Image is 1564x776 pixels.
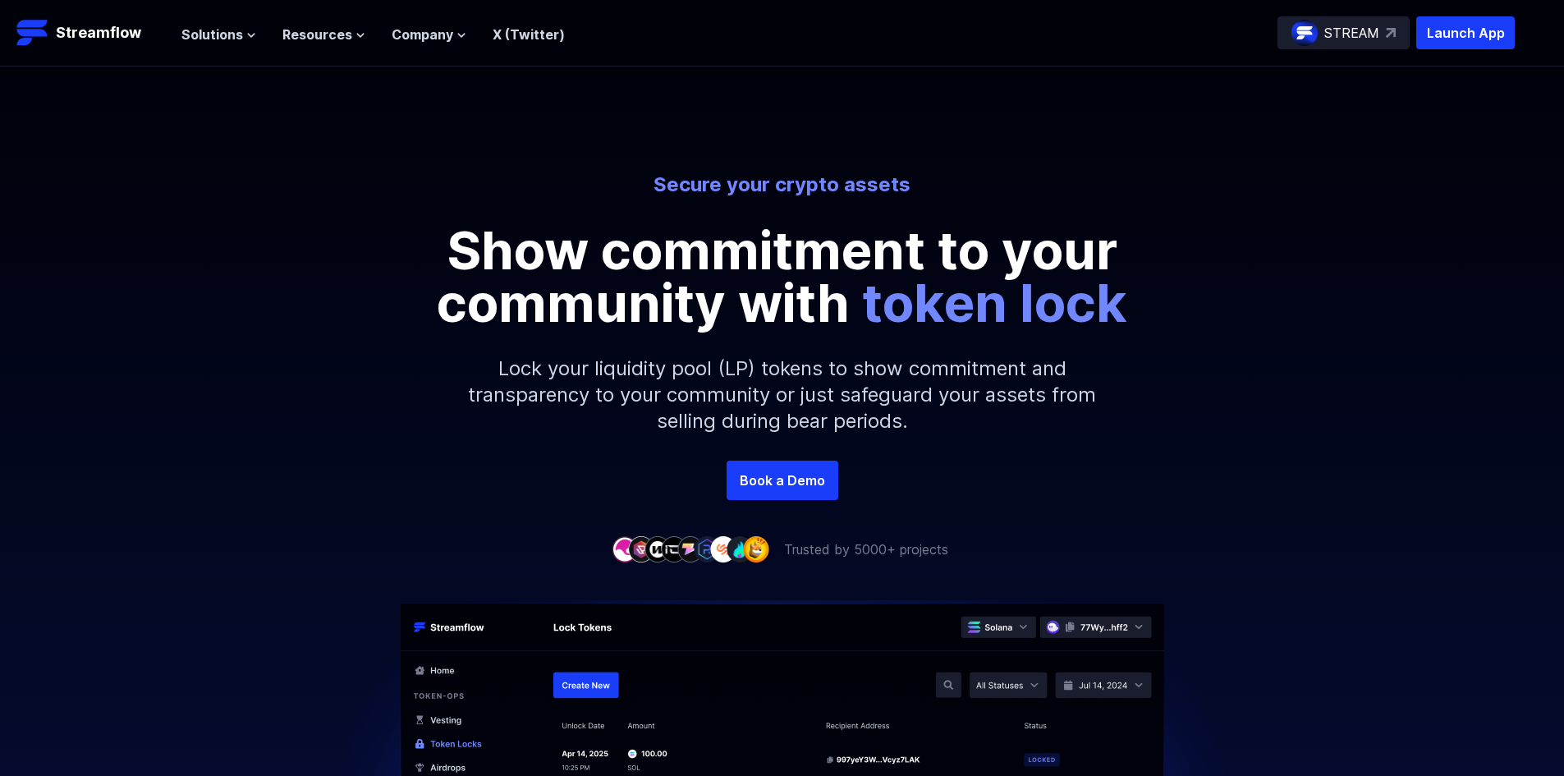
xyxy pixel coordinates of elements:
button: Launch App [1416,16,1515,49]
a: STREAM [1277,16,1410,49]
img: company-3 [644,536,671,562]
img: company-1 [612,536,638,562]
img: streamflow-logo-circle.png [1291,20,1318,46]
button: Solutions [181,25,256,44]
img: company-6 [694,536,720,562]
span: Company [392,25,453,44]
p: Trusted by 5000+ projects [784,540,948,559]
img: company-4 [661,536,687,562]
button: Resources [282,25,365,44]
span: Solutions [181,25,243,44]
button: Company [392,25,466,44]
p: Lock your liquidity pool (LP) tokens to show commitment and transparency to your community or jus... [429,329,1135,461]
img: company-7 [710,536,736,562]
p: STREAM [1324,23,1379,43]
p: Show commitment to your community with [413,224,1152,329]
img: company-9 [743,536,769,562]
a: Book a Demo [727,461,838,500]
p: Streamflow [56,21,141,44]
span: token lock [862,271,1127,334]
img: company-5 [677,536,704,562]
img: top-right-arrow.svg [1386,28,1396,38]
span: Resources [282,25,352,44]
img: company-8 [727,536,753,562]
a: X (Twitter) [493,26,565,43]
img: Streamflow Logo [16,16,49,49]
p: Secure your crypto assets [328,172,1237,198]
img: company-2 [628,536,654,562]
a: Streamflow [16,16,165,49]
